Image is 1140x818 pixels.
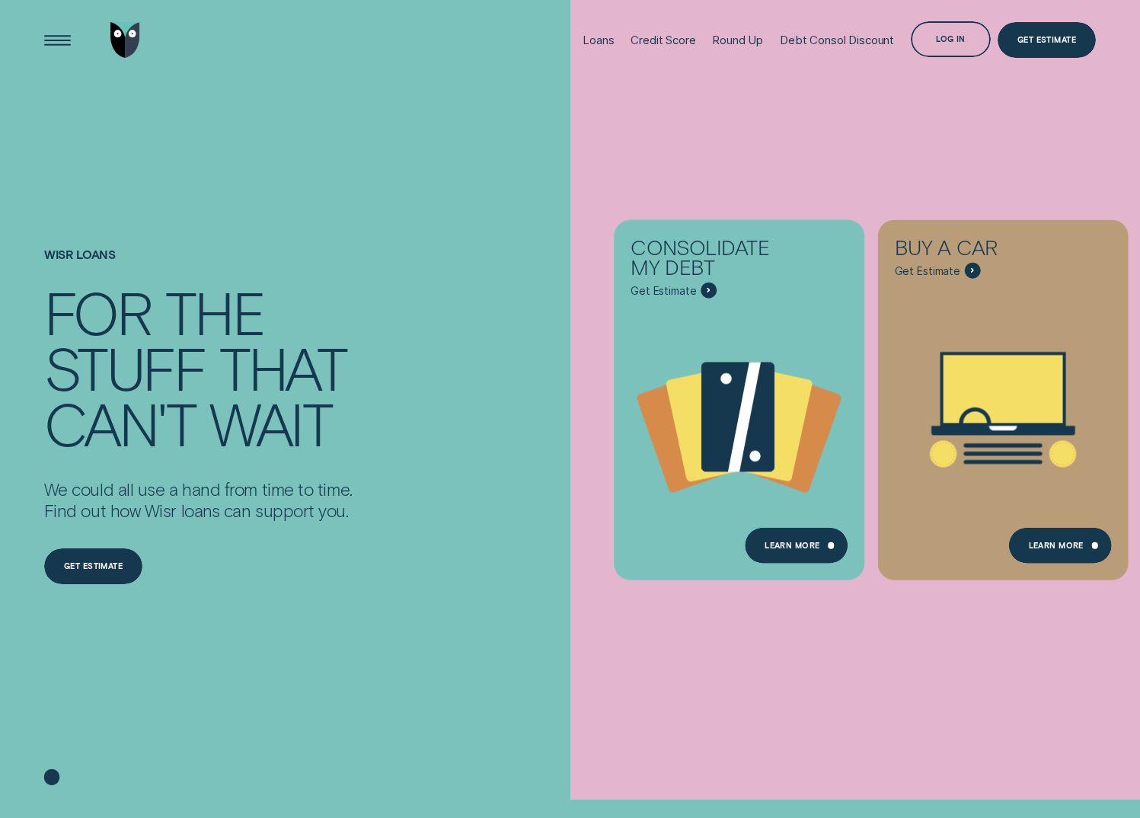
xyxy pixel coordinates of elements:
[44,548,143,584] a: Get estimate
[209,395,332,451] div: wait
[614,219,864,570] a: Consolidate my debt - Learn more
[631,284,696,298] span: Get Estimate
[712,34,763,47] div: Round Up
[44,340,205,395] div: stuff
[583,34,614,47] div: Loans
[895,236,1055,263] div: Buy a car
[44,478,353,522] p: We could all use a hand from time to time. Find out how Wisr loans can support you.
[44,395,195,451] div: can't
[44,284,353,452] h4: For the stuff that can't wait
[895,264,960,278] span: Get Estimate
[165,284,263,340] div: the
[911,21,991,57] button: Log in
[998,22,1097,58] a: Get Estimate
[631,236,790,283] div: Consolidate my debt
[44,248,353,284] h1: Wisr loans
[40,22,75,58] button: Open Menu
[878,219,1129,570] a: Buy a car - Learn more
[745,528,848,564] a: Learn more
[219,340,346,395] div: that
[1008,528,1111,564] a: Learn More
[110,22,140,58] img: Wisr
[44,284,151,340] div: For
[780,34,894,47] div: Debt Consol Discount
[631,34,695,47] div: Credit Score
